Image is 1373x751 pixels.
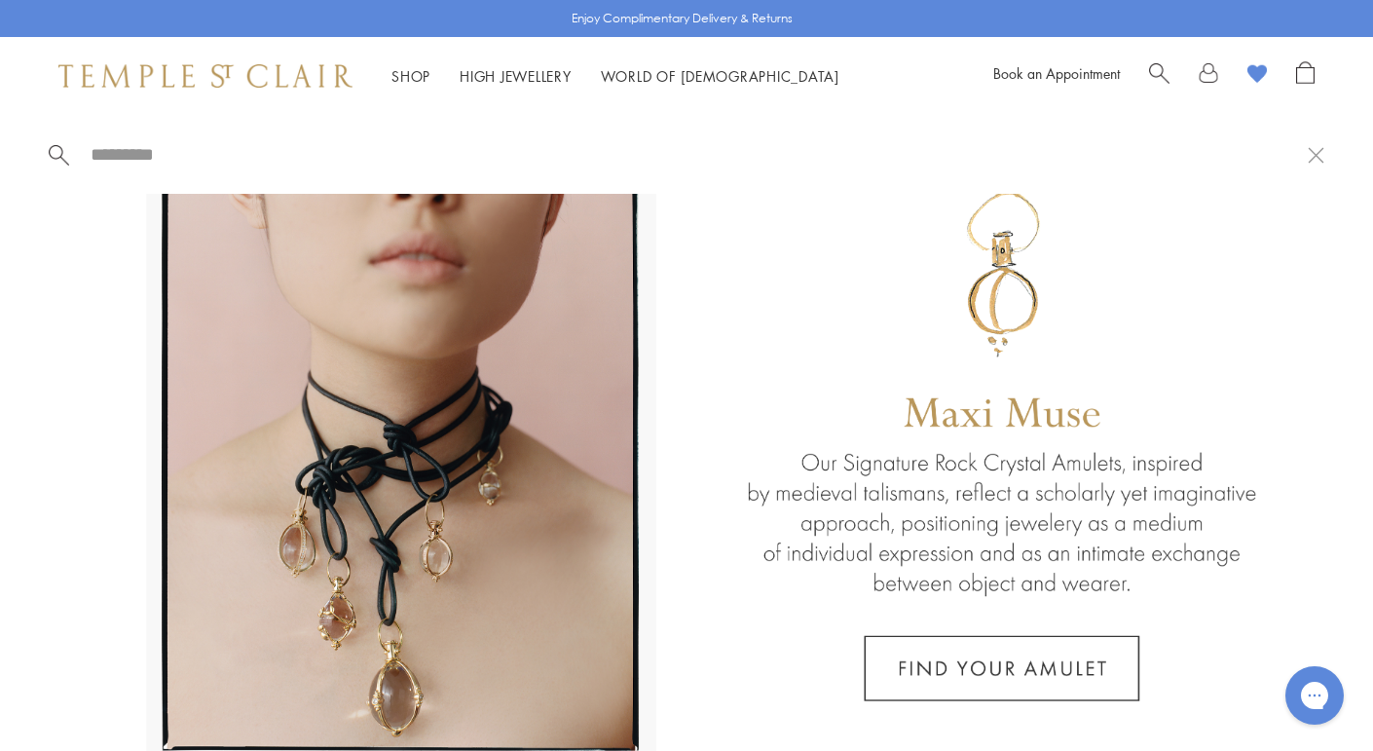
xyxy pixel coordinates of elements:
[601,66,839,86] a: World of [DEMOGRAPHIC_DATA]World of [DEMOGRAPHIC_DATA]
[572,9,793,28] p: Enjoy Complimentary Delivery & Returns
[460,66,572,86] a: High JewelleryHigh Jewellery
[58,64,353,88] img: Temple St. Clair
[993,63,1120,83] a: Book an Appointment
[391,64,839,89] nav: Main navigation
[1296,61,1315,91] a: Open Shopping Bag
[391,66,430,86] a: ShopShop
[1276,659,1354,732] iframe: Gorgias live chat messenger
[1247,61,1267,91] a: View Wishlist
[1149,61,1169,91] a: Search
